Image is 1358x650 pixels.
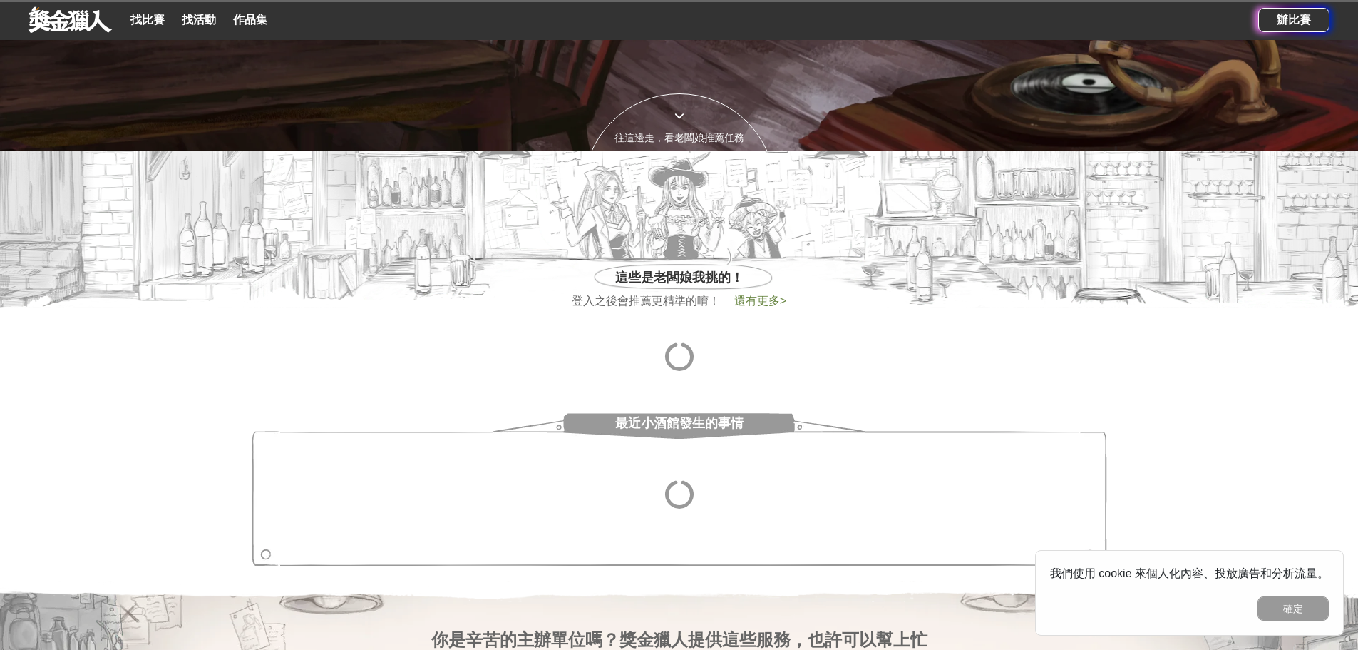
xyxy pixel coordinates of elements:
span: 我們使用 cookie 來個人化內容、投放廣告和分析流量。 [1050,567,1329,579]
span: 這些是老闆娘我挑的！ [615,268,744,288]
a: 找比賽 [125,10,170,30]
a: 找活動 [176,10,222,30]
a: 辦比賽 [1258,8,1329,32]
button: 確定 [1257,596,1329,621]
a: 還有更多> [734,295,786,307]
a: 作品集 [227,10,273,30]
span: 登入之後會推薦更精準的唷！ [572,293,720,310]
div: 往這邊走，看老闆娘推薦任務 [584,131,775,146]
span: 還有更多 > [734,295,786,307]
span: 最近小酒館發生的事情 [615,407,744,439]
